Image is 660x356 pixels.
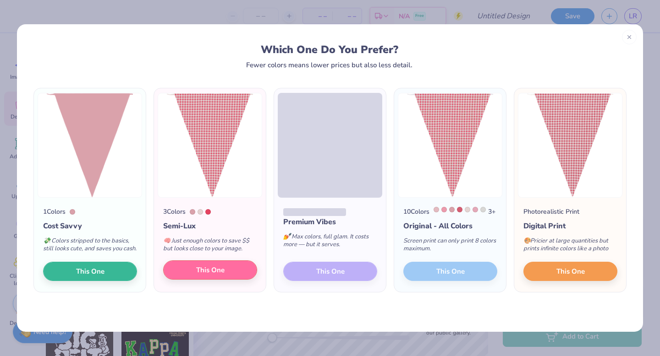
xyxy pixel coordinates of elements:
div: 10 Colors [403,207,429,216]
span: 🧠 [163,237,170,245]
div: Which One Do You Prefer? [42,43,617,56]
div: 508 C [473,207,478,212]
img: 10 color option [398,93,502,198]
div: 693 C [190,209,195,215]
div: Screen print can only print 8 colors maximum. [403,232,497,262]
span: 💸 [43,237,50,245]
button: This One [43,262,137,281]
div: 7604 C [465,207,470,212]
div: Fewer colors means lower prices but also less detail. [246,61,412,69]
span: This One [196,265,225,275]
div: 198 C [205,209,211,215]
img: 3 color option [158,93,262,198]
div: Colors stripped to the basics, still looks cute, and saves you cash. [43,232,137,262]
div: 693 C [70,209,75,215]
div: Cost Savvy [43,221,137,232]
div: Cool Gray 1 C [480,207,486,212]
div: 7604 C [198,209,203,215]
img: Photorealistic preview [518,93,622,198]
div: Premium Vibes [283,216,377,227]
div: 1 Colors [43,207,66,216]
button: This One [163,260,257,280]
div: Just enough colors to save $$ but looks close to your image. [163,232,257,262]
div: Max colors, full glam. It costs more — but it serves. [283,227,377,258]
span: This One [76,266,104,277]
div: Pricier at large quantities but prints infinite colors like a photo [523,232,617,262]
div: Photorealistic Print [523,207,579,216]
div: 693 C [449,207,455,212]
span: This One [556,266,585,277]
div: Original - All Colors [403,221,497,232]
span: 💅 [283,232,291,241]
div: 3 + [434,207,495,216]
div: 197 C [441,207,447,212]
div: 3 Colors [163,207,186,216]
img: 1 color option [38,93,142,198]
div: Semi-Lux [163,221,257,232]
span: 🎨 [523,237,531,245]
div: Digital Print [523,221,617,232]
div: 502 C [434,207,439,212]
button: This One [523,262,617,281]
div: 702 C [457,207,462,212]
